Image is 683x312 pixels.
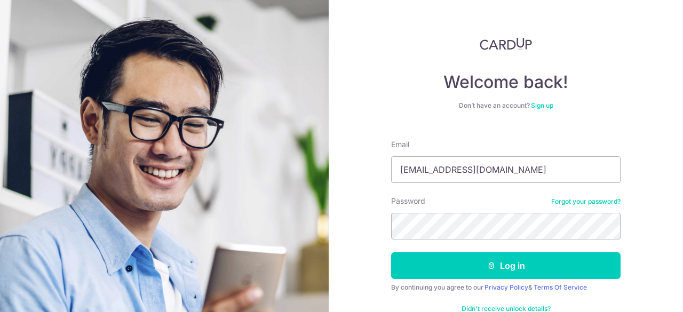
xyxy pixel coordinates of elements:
label: Email [391,139,409,150]
a: Privacy Policy [485,283,528,291]
a: Terms Of Service [534,283,587,291]
div: By continuing you agree to our & [391,283,621,292]
label: Password [391,196,425,206]
div: Don’t have an account? [391,101,621,110]
h4: Welcome back! [391,71,621,93]
a: Forgot your password? [551,197,621,206]
input: Enter your Email [391,156,621,183]
a: Sign up [531,101,553,109]
button: Log in [391,252,621,279]
img: CardUp Logo [480,37,532,50]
